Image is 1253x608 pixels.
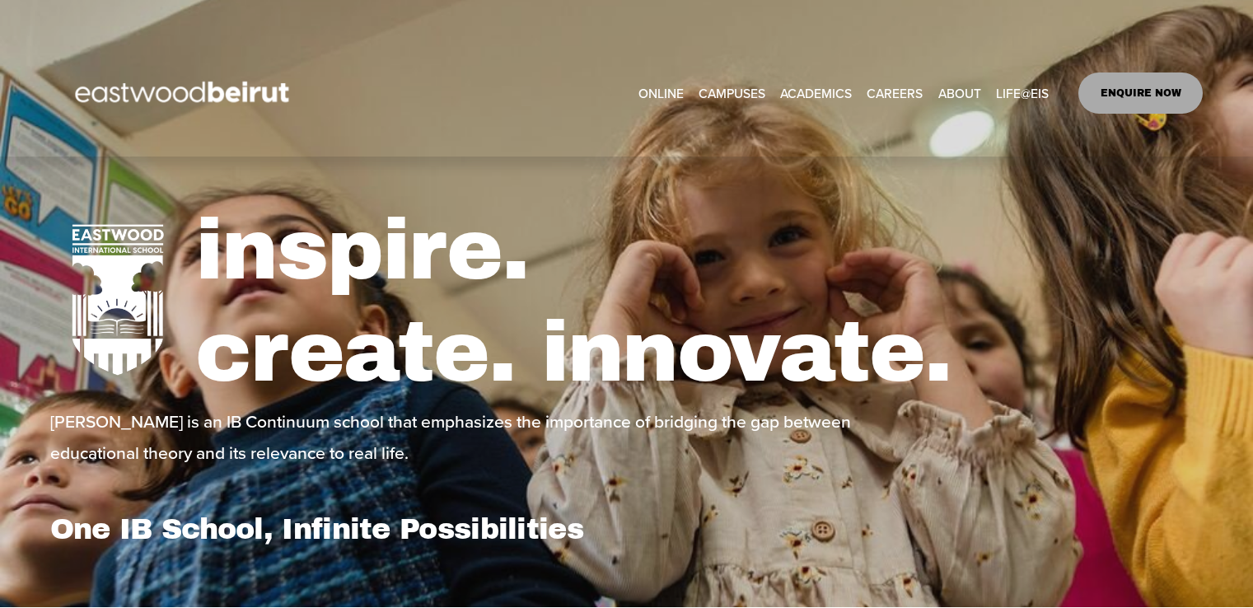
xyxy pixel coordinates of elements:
a: ENQUIRE NOW [1078,72,1203,114]
span: ACADEMICS [780,82,852,105]
img: EastwoodIS Global Site [50,51,319,135]
a: folder dropdown [996,80,1049,105]
a: folder dropdown [699,80,765,105]
span: LIFE@EIS [996,82,1049,105]
a: folder dropdown [938,80,981,105]
a: ONLINE [638,80,684,105]
a: CAREERS [867,80,923,105]
span: ABOUT [938,82,981,105]
span: CAMPUSES [699,82,765,105]
h1: inspire. create. innovate. [195,199,1203,404]
a: folder dropdown [780,80,852,105]
h1: One IB School, Infinite Possibilities [50,512,622,546]
p: [PERSON_NAME] is an IB Continuum school that emphasizes the importance of bridging the gap betwee... [50,405,864,468]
